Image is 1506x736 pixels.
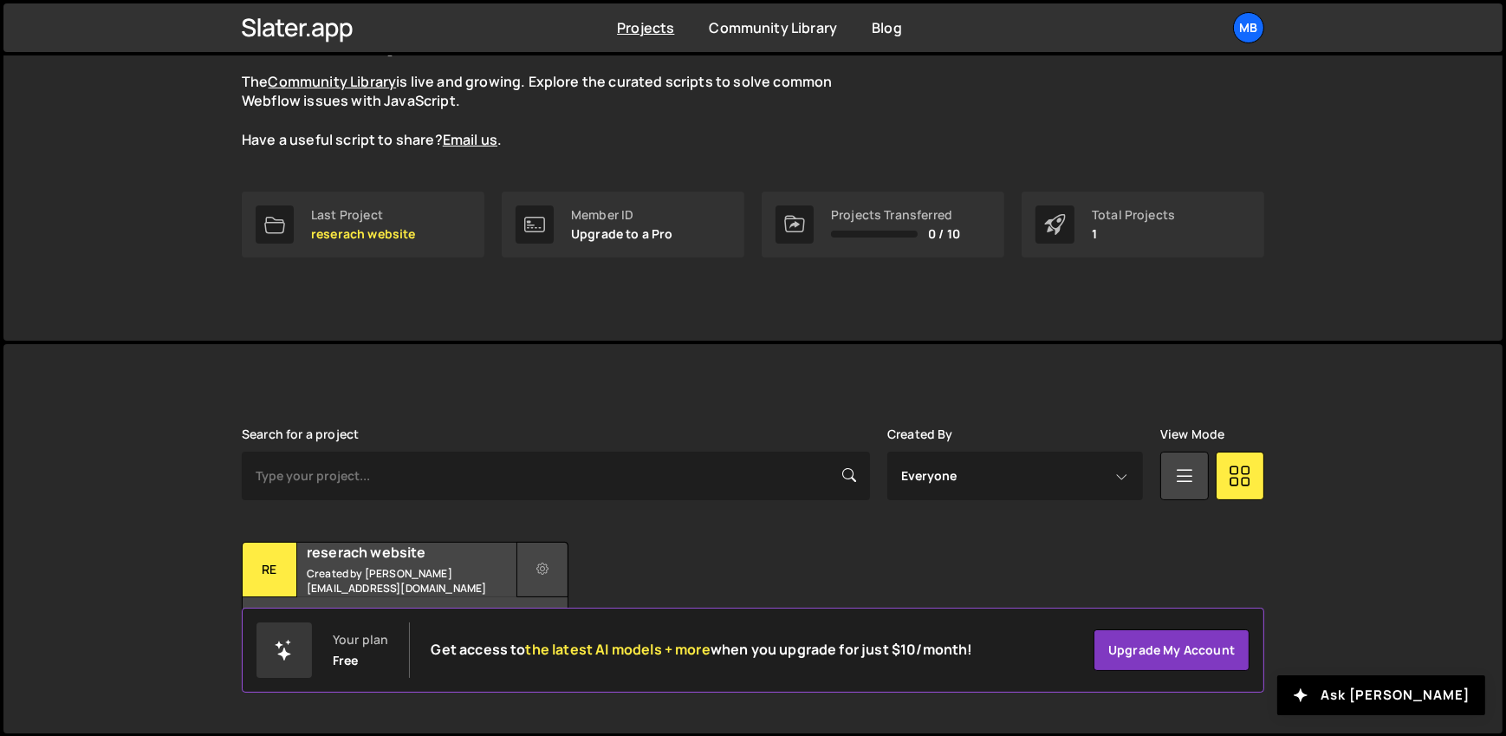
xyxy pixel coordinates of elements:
[887,427,953,441] label: Created By
[242,542,568,650] a: re reserach website Created by [PERSON_NAME][EMAIL_ADDRESS][DOMAIN_NAME] 5 pages, last updated by...
[243,597,568,649] div: 5 pages, last updated by [DATE]
[1233,12,1264,43] a: MB
[1092,227,1175,241] p: 1
[242,452,870,500] input: Type your project...
[526,640,711,659] span: the latest AI models + more
[242,192,484,257] a: Last Project reserach website
[872,18,902,37] a: Blog
[709,18,837,37] a: Community Library
[242,72,866,150] p: The is live and growing. Explore the curated scripts to solve common Webflow issues with JavaScri...
[243,543,297,597] div: re
[311,227,416,241] p: reserach website
[443,130,497,149] a: Email us
[242,427,359,441] label: Search for a project
[307,566,516,596] small: Created by [PERSON_NAME][EMAIL_ADDRESS][DOMAIN_NAME]
[1160,427,1224,441] label: View Mode
[1094,629,1250,671] a: Upgrade my account
[831,208,960,222] div: Projects Transferred
[268,72,396,91] a: Community Library
[307,543,516,562] h2: reserach website
[1277,675,1485,715] button: Ask [PERSON_NAME]
[928,227,960,241] span: 0 / 10
[571,208,673,222] div: Member ID
[431,642,972,658] h2: Get access to when you upgrade for just $10/month!
[333,633,388,647] div: Your plan
[571,227,673,241] p: Upgrade to a Pro
[333,654,359,668] div: Free
[1092,208,1175,222] div: Total Projects
[617,18,674,37] a: Projects
[311,208,416,222] div: Last Project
